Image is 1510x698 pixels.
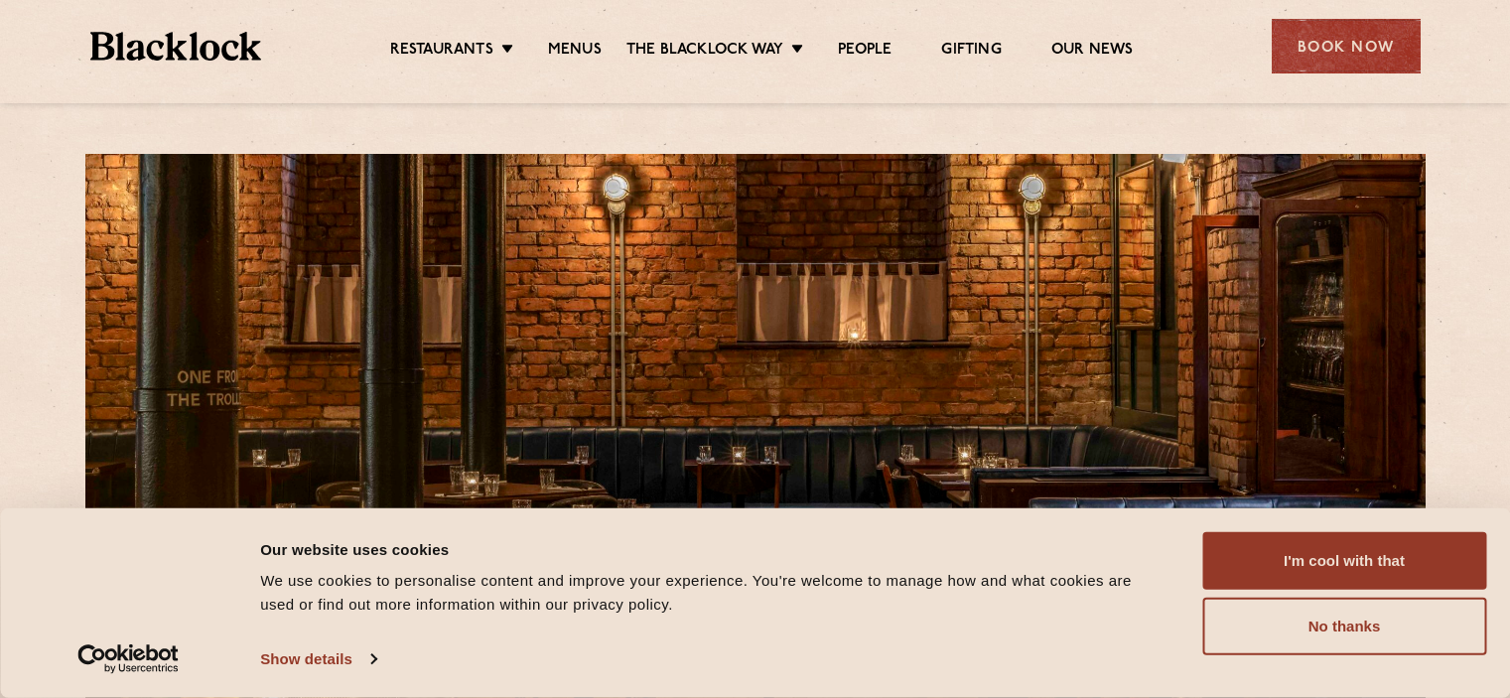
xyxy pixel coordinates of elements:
div: Book Now [1272,19,1421,73]
a: Restaurants [390,41,493,63]
div: We use cookies to personalise content and improve your experience. You're welcome to manage how a... [260,569,1158,617]
a: People [838,41,892,63]
a: Show details [260,644,375,674]
a: Gifting [941,41,1001,63]
a: Usercentrics Cookiebot - opens in a new window [42,644,215,674]
button: I'm cool with that [1202,532,1486,590]
img: BL_Textured_Logo-footer-cropped.svg [90,32,262,61]
a: Menus [548,41,602,63]
a: The Blacklock Way [626,41,783,63]
div: Our website uses cookies [260,537,1158,561]
a: Our News [1051,41,1134,63]
button: No thanks [1202,598,1486,655]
